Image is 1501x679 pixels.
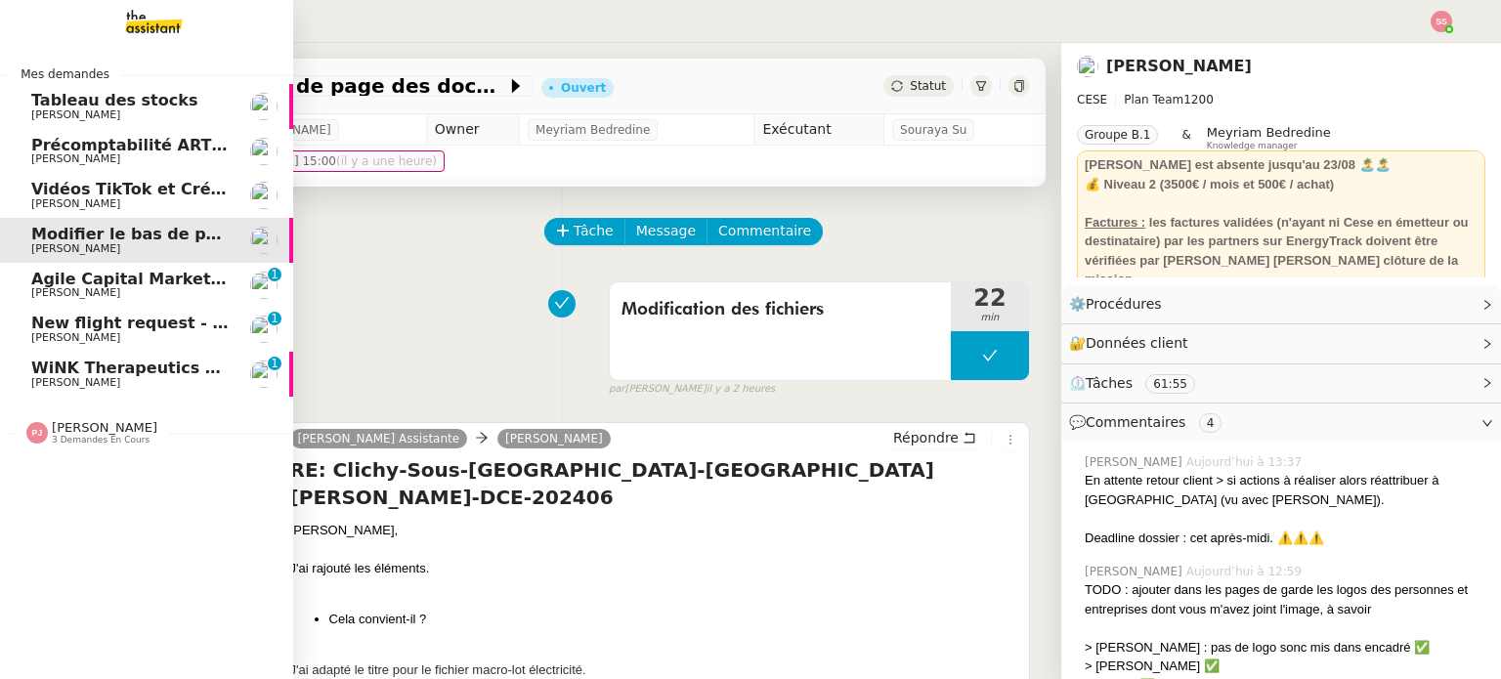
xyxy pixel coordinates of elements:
span: jeu. [DATE] 15:00 [234,151,437,171]
span: Agile Capital Markets & Vivalyx [31,270,308,288]
span: [PERSON_NAME] [31,376,120,389]
span: Modifier le bas de page des documents [31,225,377,243]
span: ⚙️ [1069,293,1171,316]
p: 1 [271,357,279,374]
div: ⏲️Tâches 61:55 [1061,364,1501,403]
img: svg [26,422,48,444]
nz-tag: 4 [1199,413,1222,433]
span: [PERSON_NAME] [31,197,120,210]
span: 3 demandes en cours [52,435,150,446]
img: users%2FAXgjBsdPtrYuxuZvIJjRexEdqnq2%2Favatar%2F1599931753966.jpeg [250,93,278,120]
span: New flight request - [PERSON_NAME] [31,314,358,332]
img: users%2FCk7ZD5ubFNWivK6gJdIkoi2SB5d2%2Favatar%2F3f84dbb7-4157-4842-a987-fca65a8b7a9a [250,182,278,209]
span: & [1181,125,1190,150]
span: [PERSON_NAME] [31,242,120,255]
span: Meyriam Bedredine [1207,125,1331,140]
div: En attente retour client > si actions à réaliser alors réattribuer à [GEOGRAPHIC_DATA] (vu avec [... [1085,471,1485,509]
span: WiNK Therapeutics <> Agile Capital Markets [31,359,425,377]
div: Deadline dossier : cet après-midi. ⚠️⚠️⚠️ [1085,529,1485,548]
span: 1200 [1183,93,1214,106]
img: users%2FHIWaaSoTa5U8ssS5t403NQMyZZE3%2Favatar%2Fa4be050e-05fa-4f28-bbe7-e7e8e4788720 [250,227,278,254]
img: svg [1431,11,1452,32]
a: [PERSON_NAME] Assistante [290,430,468,447]
strong: 💰 Niveau 2 (3500€ / mois et 500€ / achat) [1085,177,1334,191]
button: Commentaire [707,218,823,245]
button: Message [624,218,708,245]
span: Modifier le bas de page des documents [102,76,506,96]
span: Commentaires [1086,414,1185,430]
img: users%2FSoHiyPZ6lTh48rkksBJmVXB4Fxh1%2Favatar%2F784cdfc3-6442-45b8-8ed3-42f1cc9271a4 [250,138,278,165]
small: [PERSON_NAME] [609,381,775,398]
button: Tâche [544,218,625,245]
strong: les factures validées (n'ayant ni Cese en émetteur ou destinataire) par les partners sur EnergyTr... [1085,215,1469,287]
span: Mes demandes [9,64,121,84]
span: Précomptabilité ARTRADE - septembre 2025 [31,136,420,154]
nz-badge-sup: 1 [268,268,281,281]
span: Commentaire [718,220,811,242]
span: [PERSON_NAME] [1085,563,1186,580]
img: users%2FHIWaaSoTa5U8ssS5t403NQMyZZE3%2Favatar%2Fa4be050e-05fa-4f28-bbe7-e7e8e4788720 [1077,56,1098,77]
u: Factures : [1085,215,1145,230]
div: 💬Commentaires 4 [1061,403,1501,442]
span: il y a 2 heures [707,381,776,398]
nz-badge-sup: 1 [268,312,281,325]
span: 🔐 [1069,332,1196,355]
span: [PERSON_NAME] [31,286,120,299]
span: 22 [951,286,1029,310]
div: TODO : ajouter dans les pages de garde les logos des personnes et entreprises dont vous m'avez jo... [1085,580,1485,618]
span: [PERSON_NAME] [31,108,120,121]
span: [PERSON_NAME] [1085,453,1186,471]
img: users%2FXPWOVq8PDVf5nBVhDcXguS2COHE3%2Favatar%2F3f89dc26-16aa-490f-9632-b2fdcfc735a1 [250,272,278,299]
nz-badge-sup: 1 [268,357,281,370]
span: par [609,381,625,398]
div: [PERSON_NAME], [290,521,1021,540]
strong: [PERSON_NAME] est absente jusqu'au 23/08 🏝️🏝️ [1085,157,1391,172]
nz-tag: 61:55 [1145,374,1195,394]
span: Aujourd’hui à 13:37 [1186,453,1306,471]
span: [PERSON_NAME] [52,420,157,435]
span: Knowledge manager [1207,141,1298,151]
nz-tag: Groupe B.1 [1077,125,1158,145]
span: Modification des fichiers [622,295,939,324]
div: > [PERSON_NAME] : pas de logo sonc mis dans encadré ✅ [1085,638,1485,658]
button: Répondre [886,427,983,448]
span: Plan Team [1124,93,1183,106]
span: Souraya Su [900,120,966,140]
span: Tâche [574,220,614,242]
span: Meyriam Bedredine [536,120,650,140]
p: 1 [271,268,279,285]
li: Cela convient-il ? [329,610,1021,629]
h4: RE: Clichy-Sous-[GEOGRAPHIC_DATA]-[GEOGRAPHIC_DATA][PERSON_NAME]-DCE-202406 [290,456,1021,511]
span: Message [636,220,696,242]
div: Ouvert [561,82,606,94]
app-user-label: Knowledge manager [1207,125,1331,150]
a: [PERSON_NAME] [1106,57,1252,75]
span: min [951,310,1029,326]
span: Tableau des stocks [31,91,197,109]
p: 1 [271,312,279,329]
td: Owner [426,114,519,146]
span: (il y a une heure) [336,154,437,168]
span: 💬 [1069,414,1229,430]
span: [PERSON_NAME] [31,331,120,344]
span: ⏲️ [1069,375,1212,391]
div: J'ai rajouté les éléments. [290,559,1021,578]
a: [PERSON_NAME] [497,430,611,447]
div: ⚙️Procédures [1061,285,1501,323]
span: Tâches [1086,375,1133,391]
img: users%2FC9SBsJ0duuaSgpQFj5LgoEX8n0o2%2Favatar%2Fec9d51b8-9413-4189-adfb-7be4d8c96a3c [250,316,278,343]
img: users%2FXPWOVq8PDVf5nBVhDcXguS2COHE3%2Favatar%2F3f89dc26-16aa-490f-9632-b2fdcfc735a1 [250,361,278,388]
span: Vidéos TikTok et Créatives META - septembre 2025 [31,180,479,198]
div: > [PERSON_NAME] ✅ [1085,657,1485,676]
span: Aujourd’hui à 12:59 [1186,563,1306,580]
td: Exécutant [754,114,884,146]
div: 🔐Données client [1061,324,1501,362]
span: Répondre [893,428,959,447]
span: Procédures [1086,296,1162,312]
span: Statut [910,79,946,93]
span: [PERSON_NAME] [31,152,120,165]
span: Données client [1086,335,1188,351]
span: CESE [1077,93,1107,106]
